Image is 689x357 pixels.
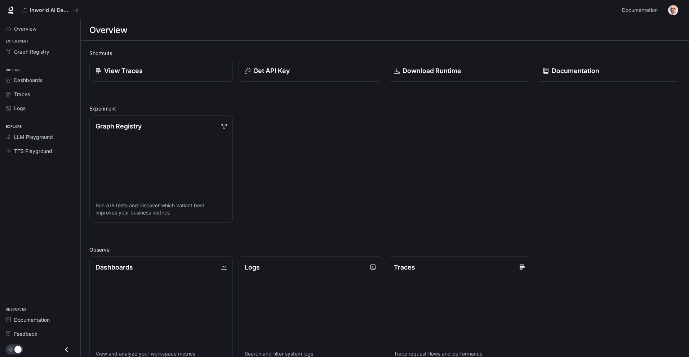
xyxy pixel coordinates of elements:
[3,88,77,100] a: Traces
[552,66,599,76] p: Documentation
[89,60,233,82] a: View Traces
[58,342,75,357] button: Close drawer
[388,60,531,82] a: Download Runtime
[3,313,77,326] a: Documentation
[89,49,680,57] h2: Shortcuts
[95,262,133,272] p: Dashboards
[14,330,37,338] span: Feedback
[95,202,227,216] p: Run A/B tests and discover which variant best improves your business metrics
[668,5,678,15] img: User avatar
[239,60,382,82] button: Get API Key
[245,262,260,272] p: Logs
[3,131,77,143] a: LLM Playground
[89,246,680,253] h2: Observe
[14,133,53,141] span: LLM Playground
[14,104,26,112] span: Logs
[30,7,70,13] p: Inworld AI Demos
[394,262,415,272] p: Traces
[3,327,77,340] a: Feedback
[19,3,81,17] button: All workspaces
[14,25,36,32] span: Overview
[403,66,461,76] p: Download Runtime
[3,45,77,58] a: Graph Registry
[3,74,77,86] a: Dashboards
[537,60,680,82] a: Documentation
[666,3,680,17] button: User avatar
[89,23,127,37] h1: Overview
[14,76,43,84] span: Dashboards
[3,145,77,157] a: TTS Playground
[89,115,233,223] a: Graph RegistryRun A/B tests and discover which variant best improves your business metrics
[95,121,142,131] p: Graph Registry
[14,316,50,324] span: Documentation
[3,102,77,114] a: Logs
[14,90,30,98] span: Traces
[89,105,680,112] h2: Experiment
[14,48,49,55] span: Graph Registry
[253,66,290,76] p: Get API Key
[14,147,52,155] span: TTS Playground
[104,66,143,76] p: View Traces
[619,3,663,17] a: Documentation
[3,22,77,35] a: Overview
[622,6,658,15] span: Documentation
[14,345,22,353] span: Dark mode toggle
